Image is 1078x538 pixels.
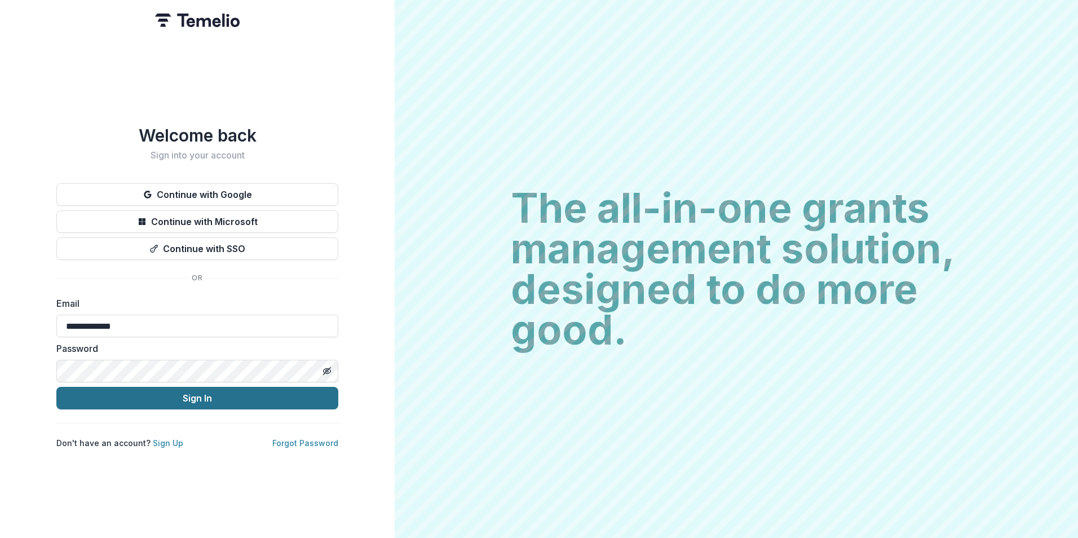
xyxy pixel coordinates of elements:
button: Toggle password visibility [318,362,336,380]
button: Sign In [56,387,338,409]
button: Continue with SSO [56,237,338,260]
a: Forgot Password [272,438,338,448]
button: Continue with Microsoft [56,210,338,233]
label: Password [56,342,332,355]
h2: Sign into your account [56,150,338,161]
button: Continue with Google [56,183,338,206]
p: Don't have an account? [56,437,183,449]
a: Sign Up [153,438,183,448]
label: Email [56,297,332,310]
img: Temelio [155,14,240,27]
h1: Welcome back [56,125,338,145]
